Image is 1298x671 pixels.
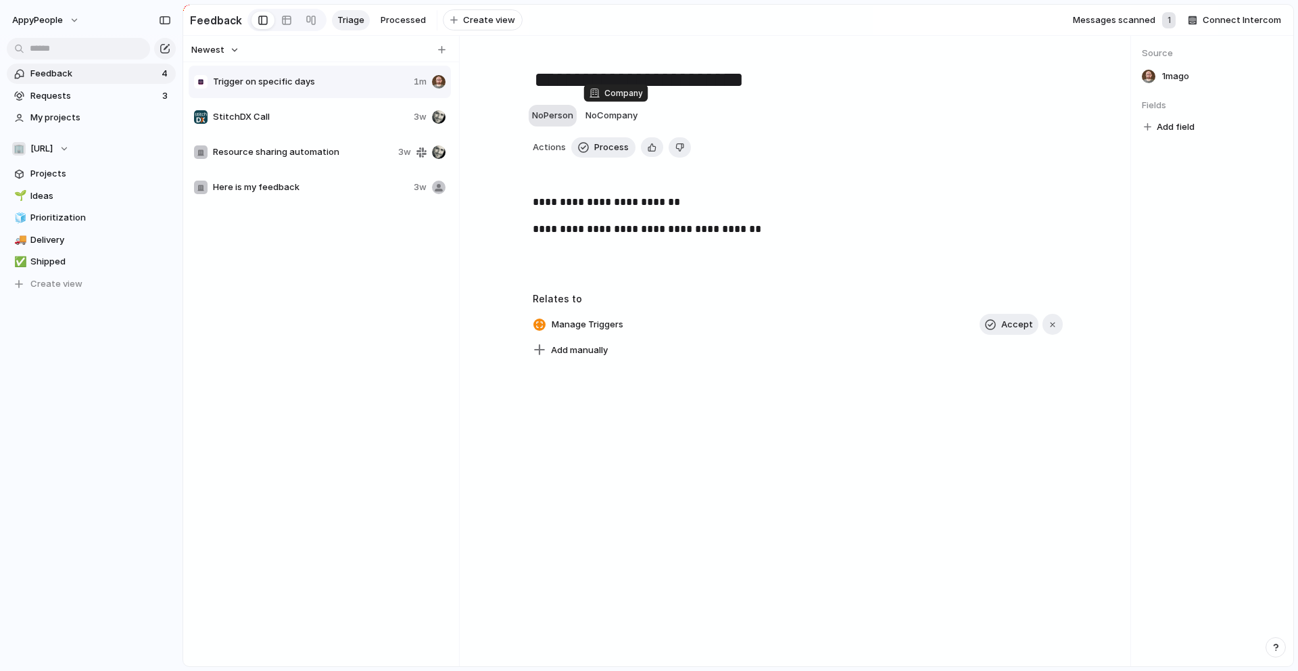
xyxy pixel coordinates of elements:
button: Create view [7,274,176,294]
button: NoPerson [529,105,577,126]
span: Processed [381,14,426,27]
button: 🏢[URL] [7,139,176,159]
button: 🚚 [12,233,26,247]
span: Ideas [30,189,171,203]
span: Trigger on specific days [213,75,408,89]
button: Process [571,137,635,158]
span: Company [604,87,643,99]
h3: Relates to [533,292,1063,306]
span: Projects [30,167,171,181]
a: 🌱Ideas [7,186,176,206]
span: Manage Triggers [548,315,627,334]
span: 3w [398,145,411,159]
a: 🧊Prioritization [7,208,176,228]
span: No Person [532,110,573,120]
a: Processed [375,10,431,30]
button: Delete [669,137,691,158]
div: 🧊 [14,210,24,226]
button: Add field [1142,118,1197,136]
span: Create view [463,14,515,27]
span: Shipped [30,255,171,269]
button: ✅ [12,255,26,269]
span: Delivery [30,233,171,247]
span: [URL] [30,142,53,156]
a: Requests3 [7,86,176,106]
span: 1m [414,75,427,89]
span: My projects [30,111,171,124]
a: Projects [7,164,176,184]
span: 3w [414,181,427,194]
a: 🚚Delivery [7,230,176,250]
button: Newest [189,41,241,59]
div: 🚚 [14,232,24,248]
span: Actions [533,141,566,154]
span: Newest [191,43,224,57]
span: Fields [1142,99,1282,112]
a: Triage [332,10,370,30]
h2: Feedback [190,12,242,28]
button: Accept [980,314,1038,335]
span: Source [1142,47,1282,60]
span: Prioritization [30,211,171,225]
div: 🌱 [14,188,24,204]
span: Add manually [551,344,608,357]
button: Connect Intercom [1182,10,1287,30]
button: AppyPeople [6,9,87,31]
span: 1m ago [1162,70,1189,83]
div: 🏢 [12,142,26,156]
span: Resource sharing automation [213,145,393,159]
span: No Company [585,110,638,120]
a: ✅Shipped [7,252,176,272]
button: NoCompany [582,105,641,126]
div: 1 [1162,12,1176,28]
span: 3 [162,89,170,103]
span: Process [594,141,629,154]
span: Requests [30,89,158,103]
span: Triage [337,14,364,27]
button: Create view [443,9,523,31]
button: 🌱 [12,189,26,203]
span: Add field [1157,120,1195,134]
span: 4 [162,67,170,80]
span: Accept [1001,318,1033,331]
span: Here is my feedback [213,181,408,194]
a: My projects [7,108,176,128]
button: Add manually [528,341,613,360]
span: AppyPeople [12,14,63,27]
button: 🧊 [12,211,26,225]
span: StitchDX Call [213,110,408,124]
span: 3w [414,110,427,124]
span: Connect Intercom [1203,14,1281,27]
div: ✅ [14,254,24,270]
span: Messages scanned [1073,14,1155,27]
span: Create view [30,277,82,291]
a: Feedback4 [7,64,176,84]
span: Feedback [30,67,158,80]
